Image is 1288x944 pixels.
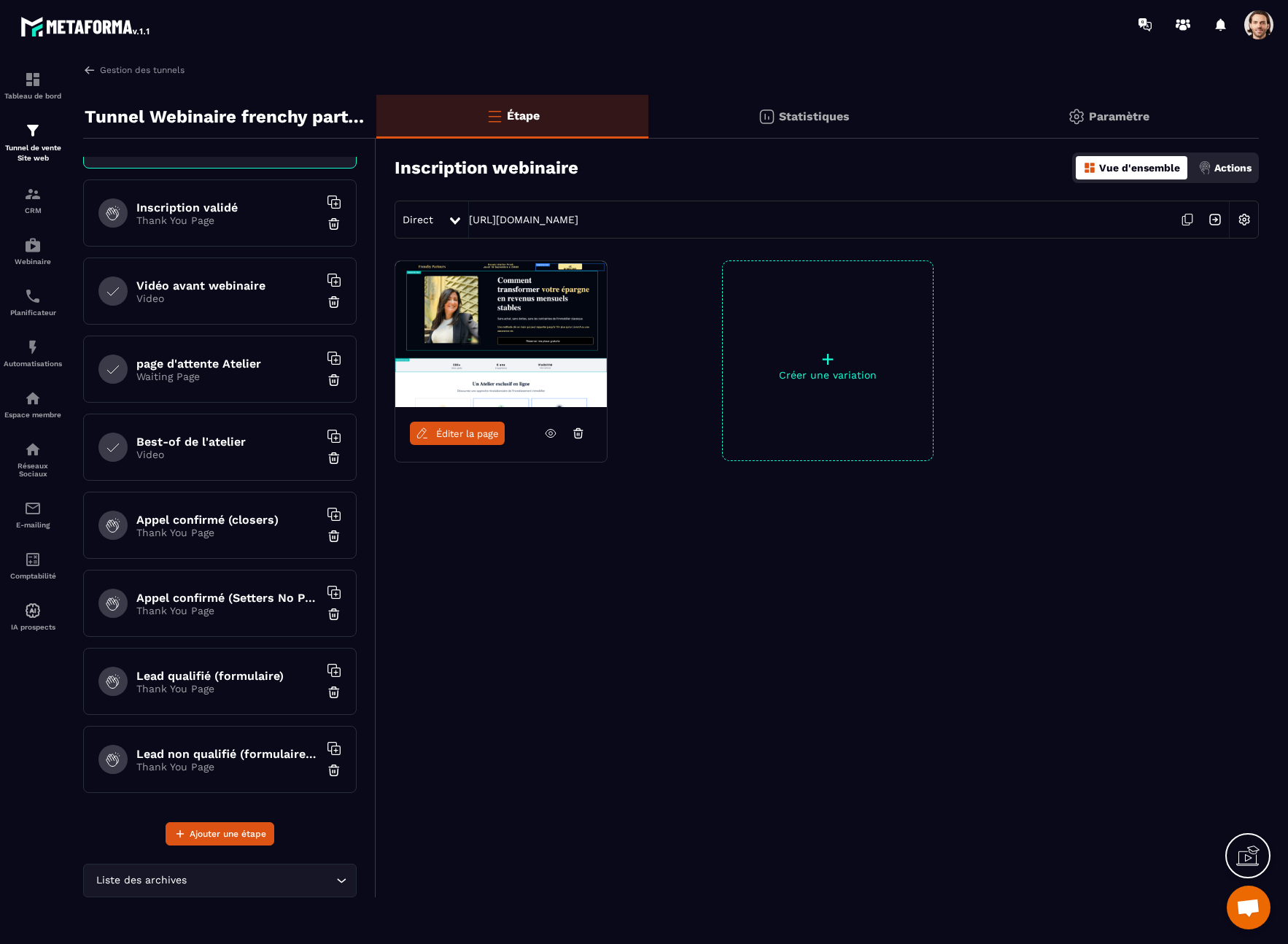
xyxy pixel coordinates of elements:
[24,122,42,139] img: formation
[1201,206,1229,233] img: arrow-next.bcc2205e.svg
[24,71,42,88] img: formation
[469,214,578,225] a: [URL][DOMAIN_NAME]
[136,293,319,304] p: Video
[4,143,62,163] p: Tunnel de vente Site web
[136,683,319,695] p: Thank You Page
[83,63,96,77] img: arrow
[136,591,319,605] h6: Appel confirmé (Setters No Pixel/tracking)
[327,529,341,543] img: trash
[24,236,42,254] img: automations
[327,451,341,465] img: trash
[136,527,319,538] p: Thank You Page
[136,513,319,527] h6: Appel confirmé (closers)
[85,102,365,131] p: Tunnel Webinaire frenchy partners
[1214,162,1252,174] p: Actions
[723,349,933,369] p: +
[1198,161,1211,174] img: actions.d6e523a2.png
[758,108,775,125] img: stats.20deebd0.svg
[136,279,319,293] h6: Vidéo avant webinaire
[436,428,499,439] span: Éditer la page
[1068,108,1085,125] img: setting-gr.5f69749f.svg
[779,109,850,123] p: Statistiques
[327,763,341,778] img: trash
[136,761,319,773] p: Thank You Page
[4,276,62,328] a: schedulerschedulerPlanificateur
[4,328,62,379] a: automationsautomationsAutomatisations
[327,685,341,700] img: trash
[136,357,319,371] h6: page d'attente Atelier
[83,864,357,897] div: Search for option
[136,435,319,449] h6: Best-of de l'atelier
[20,13,152,39] img: logo
[24,185,42,203] img: formation
[136,214,319,226] p: Thank You Page
[24,287,42,305] img: scheduler
[93,873,190,889] span: Liste des archives
[136,371,319,382] p: Waiting Page
[4,206,62,214] p: CRM
[136,449,319,460] p: Video
[4,174,62,225] a: formationformationCRM
[166,822,274,846] button: Ajouter une étape
[190,827,266,841] span: Ajouter une étape
[4,430,62,489] a: social-networksocial-networkRéseaux Sociaux
[24,390,42,407] img: automations
[4,258,62,266] p: Webinaire
[136,747,319,761] h6: Lead non qualifié (formulaire No Pixel/tracking)
[4,572,62,580] p: Comptabilité
[4,462,62,478] p: Réseaux Sociaux
[24,441,42,458] img: social-network
[24,500,42,517] img: email
[723,369,933,381] p: Créer une variation
[395,158,578,178] h3: Inscription webinaire
[24,338,42,356] img: automations
[1099,162,1180,174] p: Vue d'ensemble
[1227,886,1270,929] div: Open chat
[4,379,62,430] a: automationsautomationsEspace membre
[4,489,62,540] a: emailemailE-mailing
[4,540,62,591] a: accountantaccountantComptabilité
[4,60,62,111] a: formationformationTableau de bord
[327,217,341,231] img: trash
[4,309,62,317] p: Planificateur
[136,669,319,683] h6: Lead qualifié (formulaire)
[507,109,540,123] p: Étape
[327,295,341,309] img: trash
[327,607,341,622] img: trash
[4,411,62,419] p: Espace membre
[395,261,607,407] img: image
[190,873,333,889] input: Search for option
[4,521,62,529] p: E-mailing
[24,602,42,619] img: automations
[327,373,341,387] img: trash
[4,225,62,276] a: automationsautomationsWebinaire
[403,214,433,225] span: Direct
[410,422,505,445] a: Éditer la page
[1089,109,1149,123] p: Paramètre
[1083,161,1096,174] img: dashboard-orange.40269519.svg
[1230,206,1258,233] img: setting-w.858f3a88.svg
[136,605,319,616] p: Thank You Page
[136,201,319,214] h6: Inscription validé
[4,111,62,174] a: formationformationTunnel de vente Site web
[4,360,62,368] p: Automatisations
[83,63,185,77] a: Gestion des tunnels
[24,551,42,568] img: accountant
[4,623,62,631] p: IA prospects
[4,92,62,100] p: Tableau de bord
[486,107,503,125] img: bars-o.4a397970.svg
